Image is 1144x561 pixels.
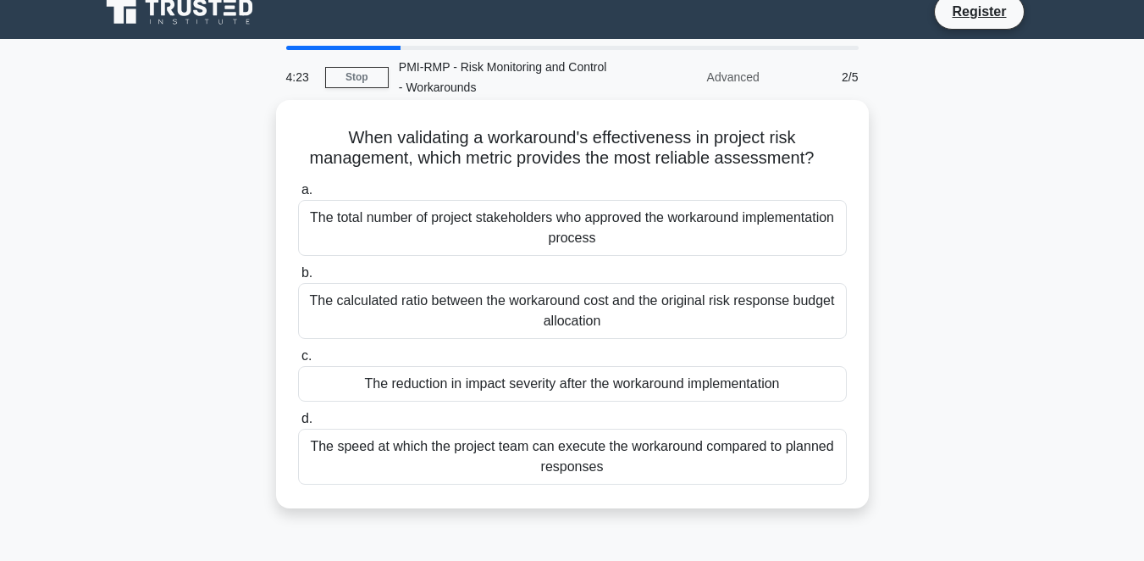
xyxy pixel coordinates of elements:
[301,182,312,197] span: a.
[298,200,847,256] div: The total number of project stakeholders who approved the workaround implementation process
[942,1,1016,22] a: Register
[301,265,312,280] span: b.
[325,67,389,88] a: Stop
[389,50,622,104] div: PMI-RMP - Risk Monitoring and Control - Workarounds
[301,348,312,363] span: c.
[298,366,847,402] div: The reduction in impact severity after the workaround implementation
[301,411,312,425] span: d.
[622,60,770,94] div: Advanced
[770,60,869,94] div: 2/5
[298,429,847,485] div: The speed at which the project team can execute the workaround compared to planned responses
[276,60,325,94] div: 4:23
[296,127,848,169] h5: When validating a workaround's effectiveness in project risk management, which metric provides th...
[298,283,847,339] div: The calculated ratio between the workaround cost and the original risk response budget allocation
